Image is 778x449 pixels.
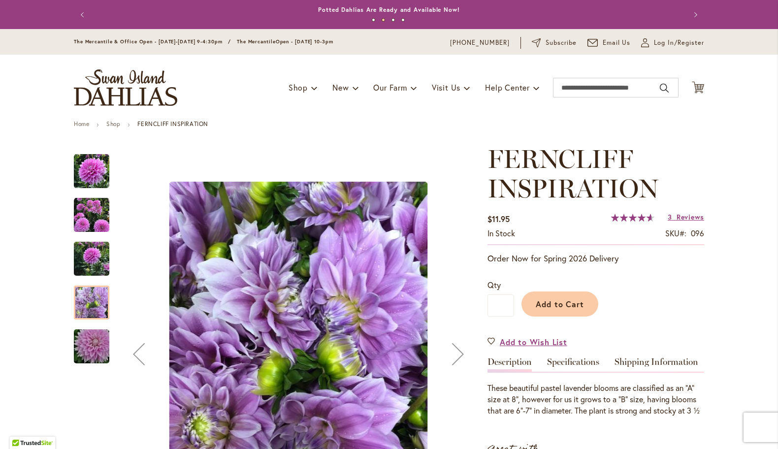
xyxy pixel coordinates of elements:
strong: FERNCLIFF INSPIRATION [137,120,208,128]
span: Subscribe [546,38,577,48]
div: Ferncliff Inspiration [74,320,109,363]
button: 4 of 4 [401,18,405,22]
div: Ferncliff Inspiration [74,276,119,320]
img: Ferncliff Inspiration [74,235,109,283]
div: Ferncliff Inspiration [74,188,119,232]
span: In stock [487,228,515,238]
span: Reviews [677,212,704,222]
div: 096 [691,228,704,239]
button: 3 of 4 [391,18,395,22]
span: Add to Wish List [500,336,567,348]
a: store logo [74,69,177,106]
div: Ferncliff Inspiration [74,144,119,188]
a: Specifications [547,357,599,372]
span: Log In/Register [654,38,704,48]
div: Availability [487,228,515,239]
a: Shop [106,120,120,128]
button: 2 of 4 [382,18,385,22]
a: Home [74,120,89,128]
iframe: Launch Accessibility Center [7,414,35,442]
a: Log In/Register [641,38,704,48]
span: Add to Cart [536,299,584,309]
a: Description [487,357,532,372]
a: Add to Wish List [487,336,567,348]
p: Order Now for Spring 2026 Delivery [487,253,704,264]
span: Visit Us [432,82,460,93]
div: Detailed Product Info [487,357,704,417]
button: Next [684,5,704,25]
button: Add to Cart [521,291,598,317]
span: FERNCLIFF INSPIRATION [487,143,658,204]
span: Our Farm [373,82,407,93]
a: [PHONE_NUMBER] [450,38,510,48]
span: Email Us [603,38,631,48]
div: These beautiful pastel lavender blooms are classified as an “A” size at 8”, however for us it gro... [487,383,704,417]
div: 93% [611,214,654,222]
a: Potted Dahlias Are Ready and Available Now! [318,6,460,13]
span: Help Center [485,82,530,93]
span: 3 [668,212,672,222]
span: Shop [289,82,308,93]
span: New [332,82,349,93]
a: Shipping Information [615,357,698,372]
img: Ferncliff Inspiration [74,197,109,233]
a: Subscribe [532,38,577,48]
a: Email Us [587,38,631,48]
span: Qty [487,280,501,290]
a: 3 Reviews [668,212,704,222]
span: Open - [DATE] 10-3pm [276,38,333,45]
img: Ferncliff Inspiration [74,154,109,189]
button: Previous [74,5,94,25]
strong: SKU [665,228,686,238]
img: Ferncliff Inspiration [56,323,127,370]
span: $11.95 [487,214,510,224]
div: Ferncliff Inspiration [74,232,119,276]
span: The Mercantile & Office Open - [DATE]-[DATE] 9-4:30pm / The Mercantile [74,38,276,45]
button: 1 of 4 [372,18,375,22]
